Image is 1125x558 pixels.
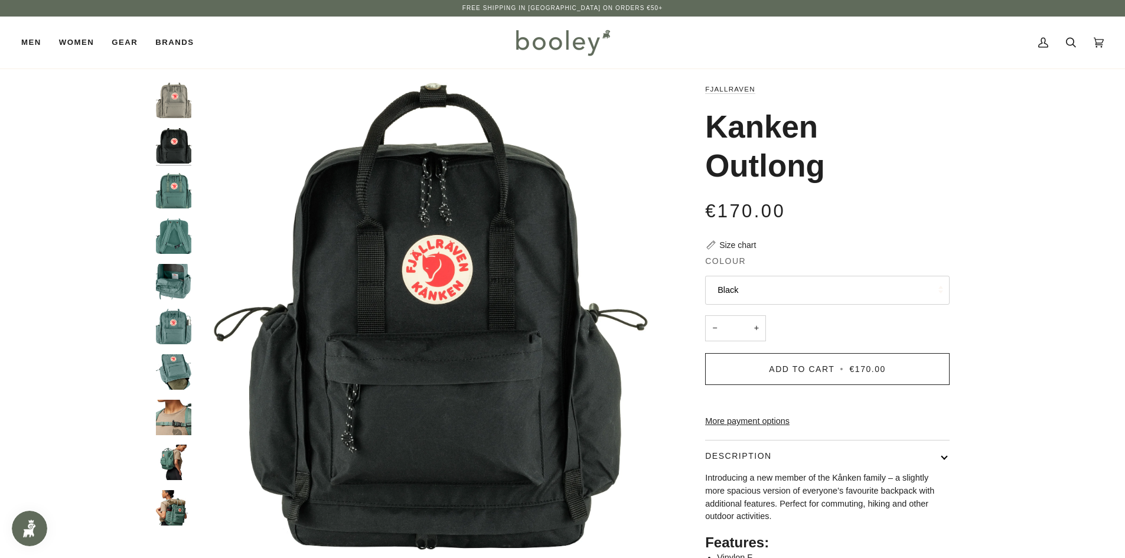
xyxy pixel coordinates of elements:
a: Women [50,17,103,68]
span: Women [59,37,94,48]
a: Fjallraven [705,86,755,93]
div: Size chart [719,239,756,252]
button: Add to Cart • €170.00 [705,353,950,385]
button: + [747,315,766,342]
span: Add to Cart [769,364,834,374]
img: Fjallraven Kanken Outlong Black - Booley Galway [197,83,664,550]
span: Colour [705,255,746,267]
img: Fjallraven Kanken Outlong Black - Booley Galway [156,128,191,164]
h1: Kanken Outlong [705,107,941,185]
input: Quantity [705,315,766,342]
button: Description [705,440,950,472]
img: Booley [511,25,614,60]
span: Men [21,37,41,48]
span: Brands [155,37,194,48]
span: €170.00 [850,364,886,374]
button: − [705,315,724,342]
img: Fjallraven Kanken Outlong Frost Green - Booley Galway [156,173,191,208]
img: Fjallraven Kanken Outlong Frost Green - Booley Galway [156,445,191,480]
p: Free Shipping in [GEOGRAPHIC_DATA] on Orders €50+ [462,4,663,13]
img: Fjallraven Kanken Outlong Frost Green - Booley Galway [156,490,191,526]
img: Fjallraven Kanken Outlong Frost Green - Booley Galway [156,264,191,299]
img: Fjallraven Kanken Outlong Frost Green - Booley Galway [156,400,191,435]
img: Fjallraven Kanken Outlong Frost Green - Booley Galway [156,354,191,390]
img: Fjallraven Kanken Outlong Frost Green - Booley Galway [156,218,191,254]
a: Gear [103,17,146,68]
iframe: Button to open loyalty program pop-up [12,511,47,546]
span: • [838,364,846,374]
a: Brands [146,17,203,68]
span: Gear [112,37,138,48]
img: Fjallraven Kanken Outlong Fog - Booley Galway [156,83,191,118]
a: Men [21,17,50,68]
h2: Features: [705,534,950,552]
img: Fjallraven Kanken Outlong Frost Green - Booley Galway [156,309,191,344]
button: Black [705,276,950,305]
span: €170.00 [705,201,785,221]
a: More payment options [705,415,950,428]
p: Introducing a new member of the Kånken family – a slightly more spacious version of everyone’s fa... [705,472,950,523]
